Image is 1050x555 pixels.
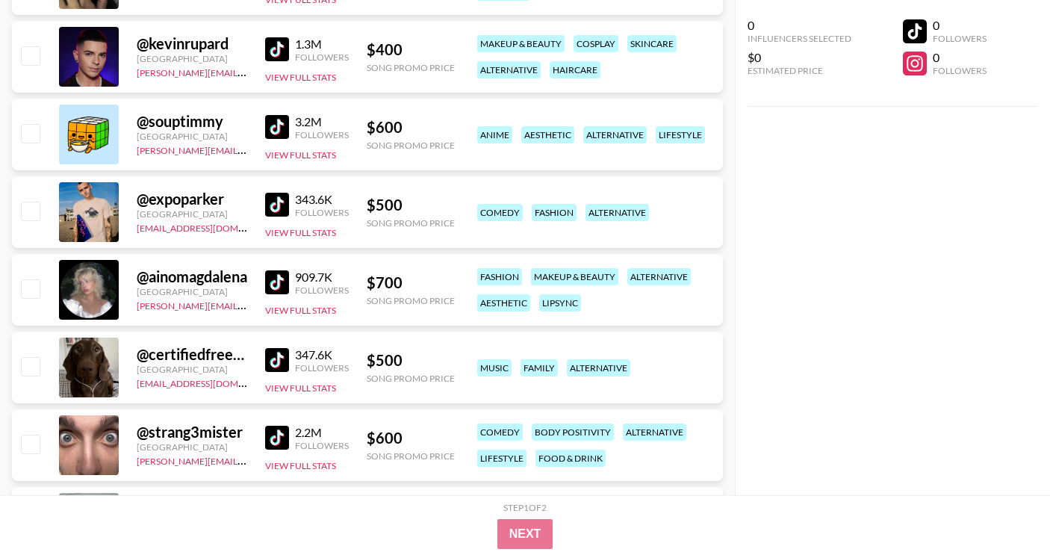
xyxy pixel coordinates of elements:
[367,373,455,384] div: Song Promo Price
[933,50,987,65] div: 0
[535,450,606,467] div: food & drink
[295,270,349,285] div: 909.7K
[748,33,851,44] div: Influencers Selected
[367,196,455,214] div: $ 500
[295,440,349,451] div: Followers
[265,270,289,294] img: TikTok
[933,33,987,44] div: Followers
[748,18,851,33] div: 0
[583,126,647,143] div: alternative
[295,37,349,52] div: 1.3M
[137,364,247,375] div: [GEOGRAPHIC_DATA]
[137,190,247,208] div: @ expoparker
[367,450,455,462] div: Song Promo Price
[137,423,247,441] div: @ strang3mister
[367,273,455,292] div: $ 700
[367,429,455,447] div: $ 600
[137,345,247,364] div: @ certifiedfreedomlover
[265,149,336,161] button: View Full Stats
[367,118,455,137] div: $ 600
[933,18,987,33] div: 0
[367,62,455,73] div: Song Promo Price
[539,294,581,311] div: lipsync
[137,208,247,220] div: [GEOGRAPHIC_DATA]
[567,359,630,376] div: alternative
[295,347,349,362] div: 347.6K
[503,502,547,513] div: Step 1 of 2
[137,142,358,156] a: [PERSON_NAME][EMAIL_ADDRESS][DOMAIN_NAME]
[574,35,618,52] div: cosplay
[748,50,851,65] div: $0
[367,351,455,370] div: $ 500
[623,424,686,441] div: alternative
[477,294,530,311] div: aesthetic
[532,424,614,441] div: body positivity
[477,61,541,78] div: alternative
[656,126,705,143] div: lifestyle
[477,424,523,441] div: comedy
[367,140,455,151] div: Song Promo Price
[265,426,289,450] img: TikTok
[531,268,618,285] div: makeup & beauty
[367,40,455,59] div: $ 400
[521,126,574,143] div: aesthetic
[265,348,289,372] img: TikTok
[137,267,247,286] div: @ ainomagdalena
[477,359,512,376] div: music
[477,204,523,221] div: comedy
[137,441,247,453] div: [GEOGRAPHIC_DATA]
[295,207,349,218] div: Followers
[295,129,349,140] div: Followers
[265,227,336,238] button: View Full Stats
[477,126,512,143] div: anime
[137,112,247,131] div: @ souptimmy
[265,37,289,61] img: TikTok
[137,375,287,389] a: [EMAIL_ADDRESS][DOMAIN_NAME]
[137,453,429,467] a: [PERSON_NAME][EMAIL_ADDRESS][PERSON_NAME][DOMAIN_NAME]
[137,131,247,142] div: [GEOGRAPHIC_DATA]
[265,382,336,394] button: View Full Stats
[137,34,247,53] div: @ kevinrupard
[265,115,289,139] img: TikTok
[265,72,336,83] button: View Full Stats
[627,35,677,52] div: skincare
[477,268,522,285] div: fashion
[497,519,553,549] button: Next
[265,305,336,316] button: View Full Stats
[748,65,851,76] div: Estimated Price
[367,295,455,306] div: Song Promo Price
[627,268,691,285] div: alternative
[265,460,336,471] button: View Full Stats
[521,359,558,376] div: family
[975,480,1032,537] iframe: Drift Widget Chat Controller
[295,425,349,440] div: 2.2M
[295,362,349,373] div: Followers
[295,192,349,207] div: 343.6K
[295,285,349,296] div: Followers
[137,297,500,311] a: [PERSON_NAME][EMAIL_ADDRESS][PERSON_NAME][PERSON_NAME][DOMAIN_NAME]
[265,193,289,217] img: TikTok
[295,52,349,63] div: Followers
[137,53,247,64] div: [GEOGRAPHIC_DATA]
[137,286,247,297] div: [GEOGRAPHIC_DATA]
[137,64,358,78] a: [PERSON_NAME][EMAIL_ADDRESS][DOMAIN_NAME]
[532,204,577,221] div: fashion
[933,65,987,76] div: Followers
[585,204,649,221] div: alternative
[367,217,455,229] div: Song Promo Price
[550,61,600,78] div: haircare
[295,114,349,129] div: 3.2M
[137,220,287,234] a: [EMAIL_ADDRESS][DOMAIN_NAME]
[477,35,565,52] div: makeup & beauty
[477,450,526,467] div: lifestyle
